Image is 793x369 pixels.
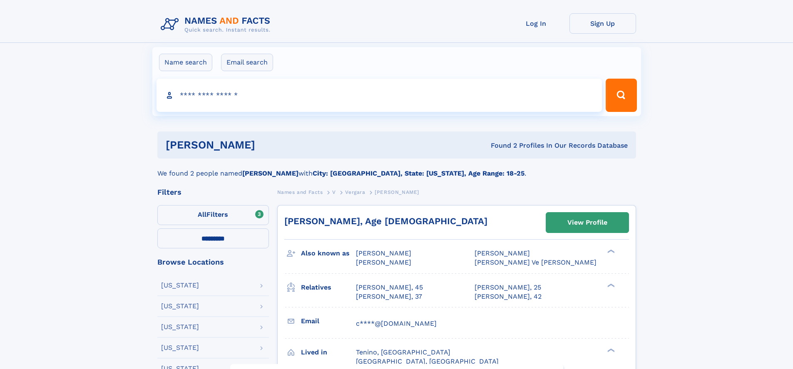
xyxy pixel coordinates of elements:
[161,282,199,289] div: [US_STATE]
[356,249,411,257] span: [PERSON_NAME]
[356,348,450,356] span: Tenino, [GEOGRAPHIC_DATA]
[503,13,569,34] a: Log In
[546,213,629,233] a: View Profile
[373,141,628,150] div: Found 2 Profiles In Our Records Database
[356,292,422,301] a: [PERSON_NAME], 37
[161,324,199,330] div: [US_STATE]
[313,169,525,177] b: City: [GEOGRAPHIC_DATA], State: [US_STATE], Age Range: 18-25
[301,314,356,328] h3: Email
[475,258,597,266] span: [PERSON_NAME] Ve [PERSON_NAME]
[157,205,269,225] label: Filters
[301,246,356,260] h3: Also known as
[356,258,411,266] span: [PERSON_NAME]
[605,282,615,288] div: ❯
[157,188,269,196] div: Filters
[284,216,487,226] a: [PERSON_NAME], Age [DEMOGRAPHIC_DATA]
[332,187,336,197] a: V
[475,249,530,257] span: [PERSON_NAME]
[161,303,199,310] div: [US_STATE]
[475,283,541,292] a: [PERSON_NAME], 25
[567,213,607,232] div: View Profile
[157,258,269,266] div: Browse Locations
[605,347,615,353] div: ❯
[221,54,273,71] label: Email search
[198,211,206,218] span: All
[161,344,199,351] div: [US_STATE]
[345,187,365,197] a: Vergara
[301,345,356,359] h3: Lived in
[157,158,636,178] div: We found 2 people named with .
[301,280,356,295] h3: Relatives
[475,292,542,301] a: [PERSON_NAME], 42
[277,187,323,197] a: Names and Facts
[242,169,298,177] b: [PERSON_NAME]
[332,189,336,195] span: V
[159,54,212,71] label: Name search
[375,189,419,195] span: [PERSON_NAME]
[345,189,365,195] span: Vergara
[356,357,499,365] span: [GEOGRAPHIC_DATA], [GEOGRAPHIC_DATA]
[356,283,423,292] a: [PERSON_NAME], 45
[605,249,615,254] div: ❯
[166,140,373,150] h1: [PERSON_NAME]
[157,79,602,112] input: search input
[569,13,636,34] a: Sign Up
[157,13,277,36] img: Logo Names and Facts
[606,79,636,112] button: Search Button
